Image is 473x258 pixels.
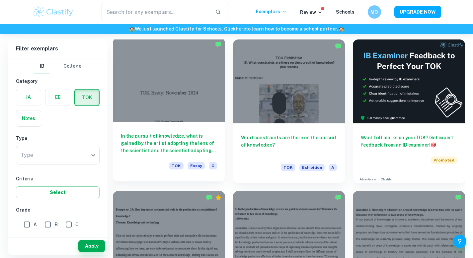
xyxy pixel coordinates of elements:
a: Advertise with Clastify [359,177,392,182]
h6: We just launched Clastify for Schools. Click to learn how to become a school partner. [1,25,472,32]
a: Schools [336,9,355,15]
button: TOK [75,90,99,105]
button: MO [368,5,381,19]
img: Marked [335,194,342,201]
h6: Type [16,135,100,142]
button: Apply [78,240,105,252]
span: TOK [281,164,295,171]
img: Thumbnail [353,39,465,123]
span: 🏫 [129,26,135,32]
img: Clastify logo [32,5,74,19]
h6: Filter exemplars [8,39,108,58]
h6: In the pursuit of knowledge, what is gained by the artist adopting the lens of the scientist and ... [121,132,217,154]
button: Select [16,186,100,198]
span: 🎯 [431,142,436,148]
img: Marked [206,194,212,201]
h6: MO [370,8,378,16]
div: Premium [215,194,222,201]
a: In the pursuit of knowledge, what is gained by the artist adopting the lens of the scientist and ... [113,39,225,183]
button: College [63,58,81,74]
p: Review [300,9,323,16]
button: Notes [16,110,41,126]
h6: Category [16,78,100,85]
button: Help and Feedback [453,235,466,248]
p: Exemplars [256,8,287,15]
span: TOK [169,162,184,169]
h6: Criteria [16,175,100,182]
img: Marked [215,41,222,48]
span: 🏫 [338,26,344,32]
button: UPGRADE NOW [394,6,441,18]
img: Marked [335,43,342,49]
button: EE [45,89,70,105]
a: Want full marks on yourTOK? Get expert feedback from an IB examiner!PromotedAdvertise with Clastify [353,39,465,183]
span: A [34,221,37,228]
button: IA [16,89,41,105]
span: A [329,164,337,171]
span: C [75,221,79,228]
img: Marked [455,194,462,201]
div: Filter type choice [34,58,81,74]
h6: Want full marks on your TOK ? Get expert feedback from an IB examiner! [361,134,457,149]
span: C [209,162,217,169]
span: B [54,221,58,228]
h6: What constraints are there on the pursuit of knowledge? [241,134,337,156]
span: Exhibition [299,164,325,171]
span: Essay [188,162,205,169]
span: Promoted [431,157,457,164]
a: What constraints are there on the pursuit of knowledge?TOKExhibitionA [233,39,345,183]
button: IB [34,58,50,74]
input: Search for any exemplars... [102,3,210,21]
h6: Grade [16,206,100,214]
a: here [236,26,246,32]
